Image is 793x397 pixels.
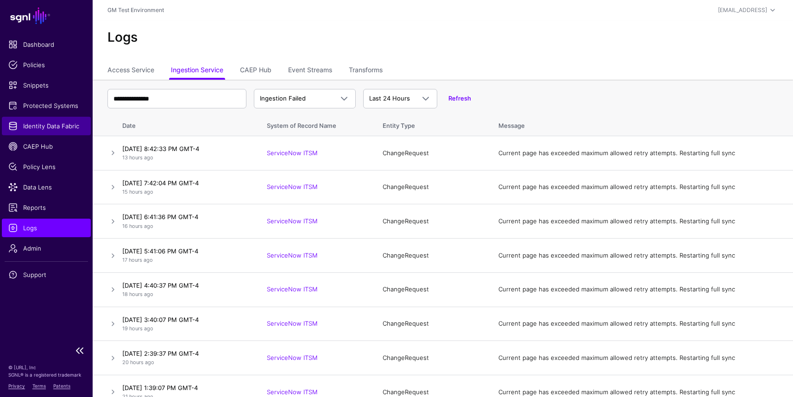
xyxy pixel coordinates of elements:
[8,40,84,49] span: Dashboard
[267,149,318,157] a: ServiceNow ITSM
[2,239,91,258] a: Admin
[240,62,271,80] a: CAEP Hub
[8,383,25,389] a: Privacy
[8,203,84,212] span: Reports
[489,136,793,170] td: Current page has exceeded maximum allowed retry attempts. Restarting full sync
[8,183,84,192] span: Data Lens
[260,95,306,102] span: Ingestion Failed
[171,62,223,80] a: Ingestion Service
[489,272,793,307] td: Current page has exceeded maximum allowed retry attempts. Restarting full sync
[267,252,318,259] a: ServiceNow ITSM
[122,247,248,255] h4: [DATE] 5:41:06 PM GMT-4
[267,354,318,361] a: ServiceNow ITSM
[373,272,489,307] td: ChangeRequest
[489,204,793,239] td: Current page has exceeded maximum allowed retry attempts. Restarting full sync
[107,62,154,80] a: Access Service
[267,285,318,293] a: ServiceNow ITSM
[8,121,84,131] span: Identity Data Fabric
[2,35,91,54] a: Dashboard
[122,179,248,187] h4: [DATE] 7:42:04 PM GMT-4
[373,341,489,375] td: ChangeRequest
[373,307,489,341] td: ChangeRequest
[8,244,84,253] span: Admin
[288,62,332,80] a: Event Streams
[489,170,793,204] td: Current page has exceeded maximum allowed retry attempts. Restarting full sync
[53,383,70,389] a: Patents
[489,341,793,375] td: Current page has exceeded maximum allowed retry attempts. Restarting full sync
[2,158,91,176] a: Policy Lens
[8,142,84,151] span: CAEP Hub
[8,223,84,233] span: Logs
[122,384,248,392] h4: [DATE] 1:39:07 PM GMT-4
[2,219,91,237] a: Logs
[489,239,793,273] td: Current page has exceeded maximum allowed retry attempts. Restarting full sync
[8,162,84,171] span: Policy Lens
[2,198,91,217] a: Reports
[267,320,318,327] a: ServiceNow ITSM
[718,6,767,14] div: [EMAIL_ADDRESS]
[2,178,91,196] a: Data Lens
[369,95,410,102] span: Last 24 Hours
[122,154,248,162] p: 13 hours ago
[448,95,471,102] a: Refresh
[119,112,258,136] th: Date
[349,62,383,80] a: Transforms
[122,213,248,221] h4: [DATE] 6:41:36 PM GMT-4
[107,30,778,45] h2: Logs
[2,137,91,156] a: CAEP Hub
[2,56,91,74] a: Policies
[6,6,87,26] a: SGNL
[8,364,84,371] p: © [URL], Inc
[489,307,793,341] td: Current page has exceeded maximum allowed retry attempts. Restarting full sync
[8,101,84,110] span: Protected Systems
[258,112,373,136] th: System of Record Name
[32,383,46,389] a: Terms
[122,359,248,366] p: 20 hours ago
[122,145,248,153] h4: [DATE] 8:42:33 PM GMT-4
[122,349,248,358] h4: [DATE] 2:39:37 PM GMT-4
[8,371,84,378] p: SGNL® is a registered trademark
[122,290,248,298] p: 18 hours ago
[8,81,84,90] span: Snippets
[122,325,248,333] p: 19 hours ago
[267,388,318,396] a: ServiceNow ITSM
[267,217,318,225] a: ServiceNow ITSM
[2,117,91,135] a: Identity Data Fabric
[8,270,84,279] span: Support
[2,96,91,115] a: Protected Systems
[373,204,489,239] td: ChangeRequest
[122,256,248,264] p: 17 hours ago
[122,222,248,230] p: 16 hours ago
[122,281,248,290] h4: [DATE] 4:40:37 PM GMT-4
[8,60,84,69] span: Policies
[122,315,248,324] h4: [DATE] 3:40:07 PM GMT-4
[373,136,489,170] td: ChangeRequest
[373,112,489,136] th: Entity Type
[373,239,489,273] td: ChangeRequest
[122,188,248,196] p: 15 hours ago
[107,6,164,13] a: GM Test Environment
[2,76,91,95] a: Snippets
[267,183,318,190] a: ServiceNow ITSM
[373,170,489,204] td: ChangeRequest
[489,112,793,136] th: Message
